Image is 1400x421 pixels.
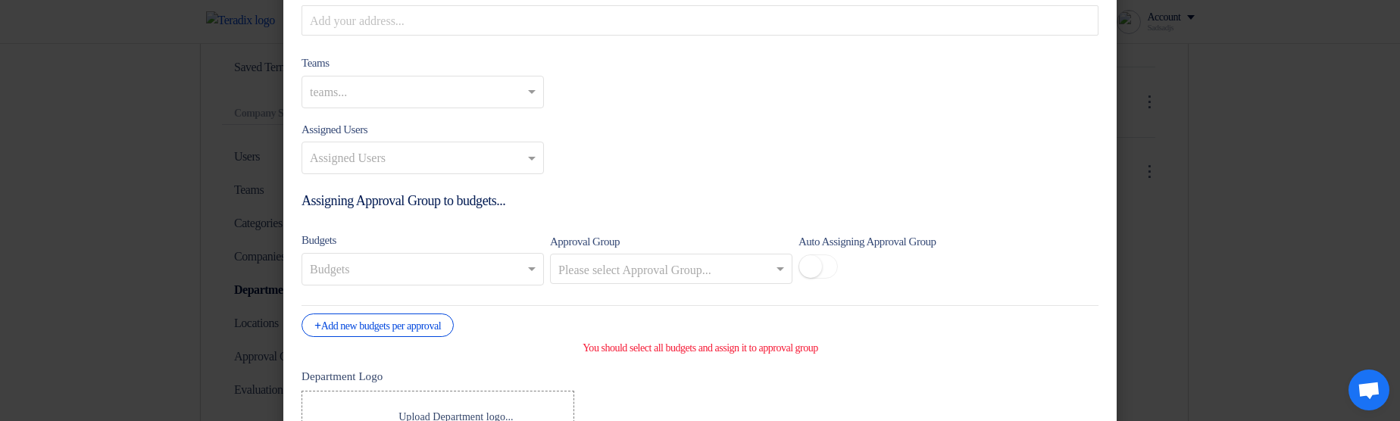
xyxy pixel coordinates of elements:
h4: Assigning Approval Group to budgets... [302,192,1098,209]
label: Department Logo [302,368,1098,385]
label: Budgets [302,232,336,249]
div: Add new budgets per approval [302,313,454,337]
span: + [314,320,321,332]
label: Teams [302,55,330,72]
p: You should select all budgets and assign it to approval group [302,340,1098,356]
input: Add your address... [302,5,1098,36]
a: Open chat [1348,370,1389,410]
label: Approval Group [550,233,620,251]
label: Auto Assigning Approval Group [798,233,936,251]
label: Assigned Users [302,121,367,139]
